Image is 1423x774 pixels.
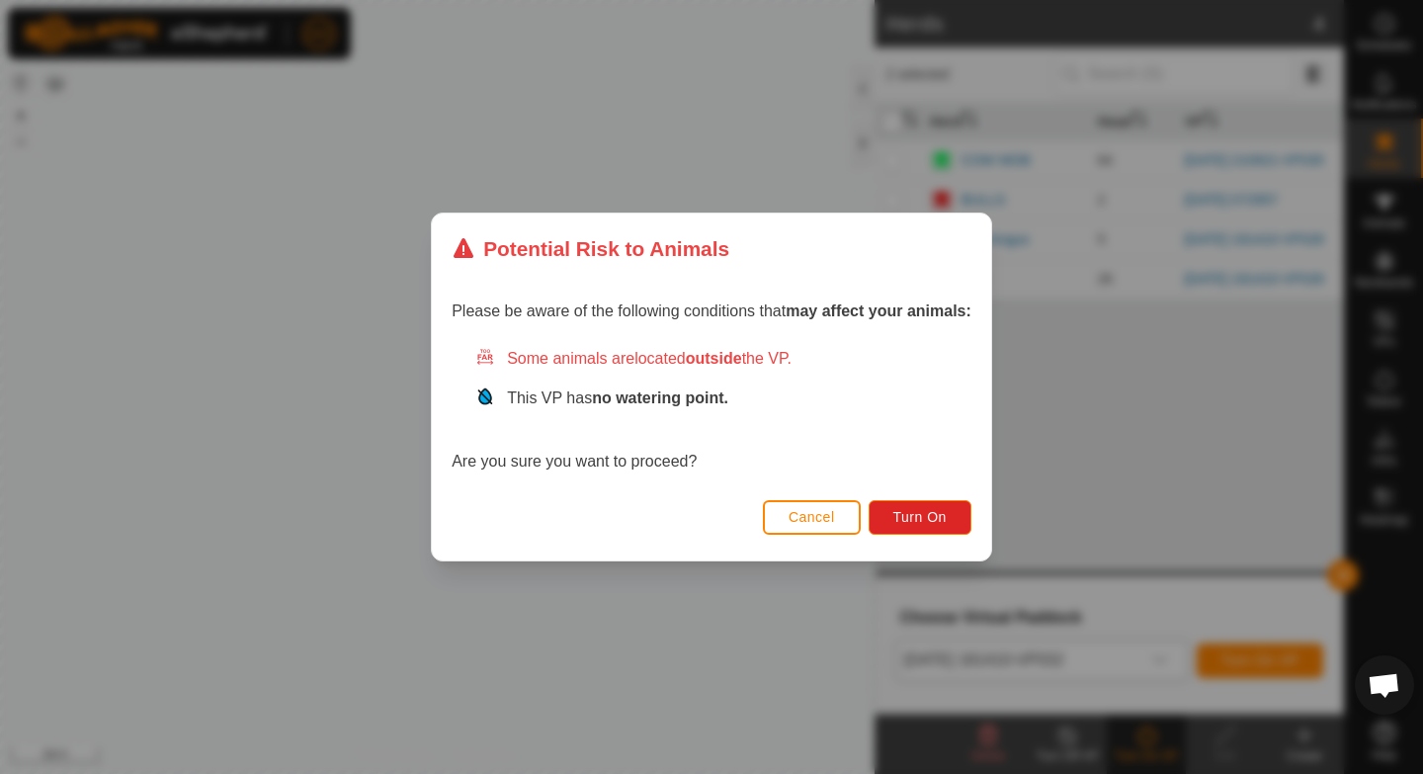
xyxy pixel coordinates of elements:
strong: may affect your animals: [786,302,971,319]
span: Cancel [789,509,835,525]
div: Potential Risk to Animals [452,233,729,264]
strong: no watering point. [592,389,728,406]
span: Turn On [893,509,947,525]
button: Turn On [869,500,971,535]
strong: outside [686,350,742,367]
span: Please be aware of the following conditions that [452,302,971,319]
div: Some animals are [475,347,971,371]
span: This VP has [507,389,728,406]
button: Cancel [763,500,861,535]
div: Are you sure you want to proceed? [452,347,971,473]
span: located the VP. [634,350,792,367]
div: Open chat [1355,655,1414,715]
